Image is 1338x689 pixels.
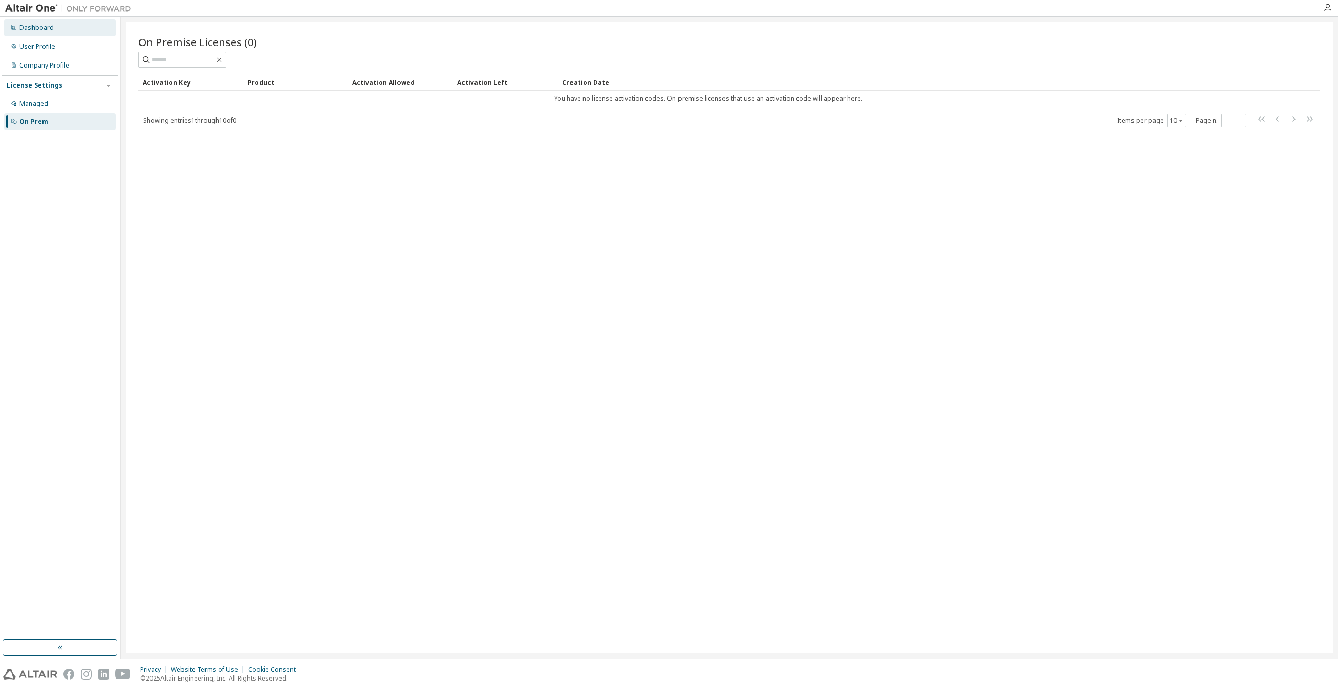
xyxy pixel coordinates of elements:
div: Company Profile [19,61,69,70]
span: Page n. [1196,114,1246,127]
div: Website Terms of Use [171,665,248,674]
div: Activation Allowed [352,74,449,91]
div: Dashboard [19,24,54,32]
div: Cookie Consent [248,665,302,674]
p: © 2025 Altair Engineering, Inc. All Rights Reserved. [140,674,302,683]
div: User Profile [19,42,55,51]
img: facebook.svg [63,669,74,680]
img: Altair One [5,3,136,14]
div: Activation Left [457,74,554,91]
span: On Premise Licenses (0) [138,35,257,49]
span: Showing entries 1 through 10 of 0 [143,116,236,125]
button: 10 [1170,116,1184,125]
div: License Settings [7,81,62,90]
td: You have no license activation codes. On-premise licenses that use an activation code will appear... [138,91,1278,106]
img: linkedin.svg [98,669,109,680]
div: Creation Date [562,74,1274,91]
div: On Prem [19,117,48,126]
div: Product [247,74,344,91]
div: Activation Key [143,74,239,91]
div: Privacy [140,665,171,674]
img: altair_logo.svg [3,669,57,680]
div: Managed [19,100,48,108]
span: Items per page [1117,114,1186,127]
img: youtube.svg [115,669,131,680]
img: instagram.svg [81,669,92,680]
